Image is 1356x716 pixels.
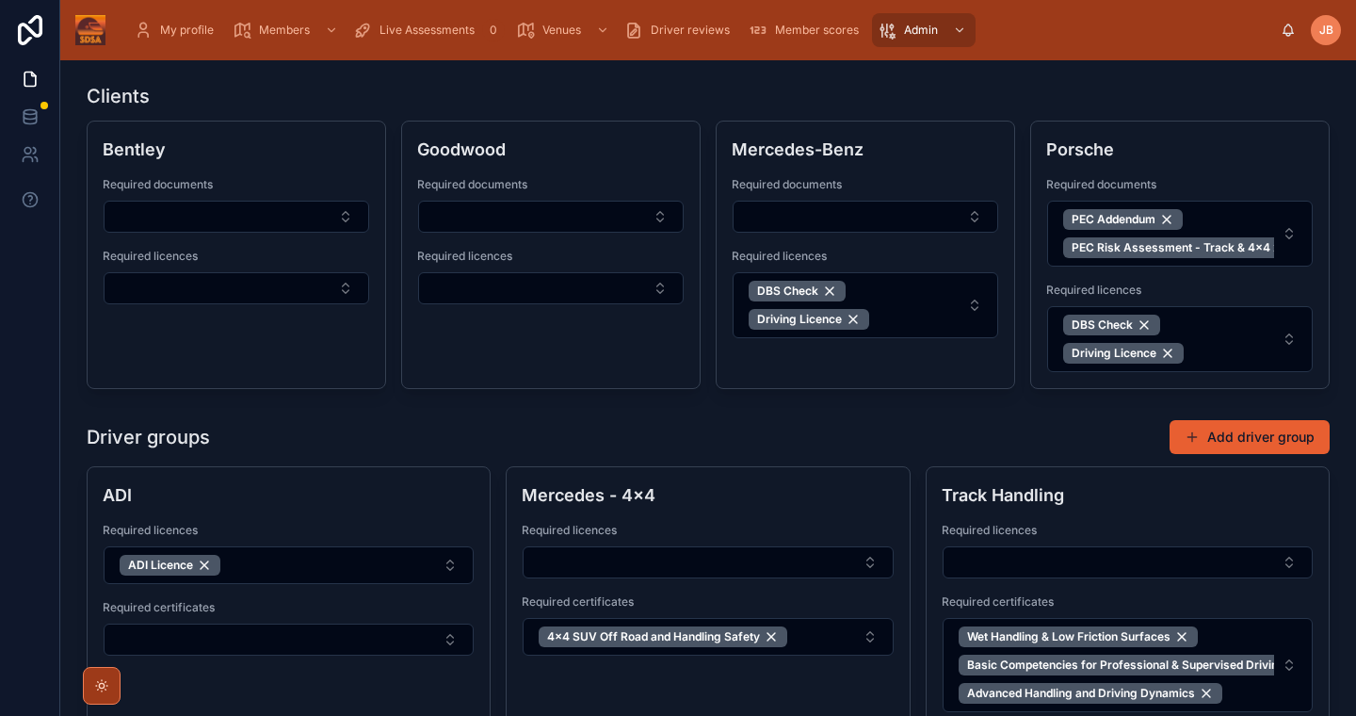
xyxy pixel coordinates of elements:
[522,482,894,508] h4: Mercedes - 4x4
[120,555,220,576] button: Unselect 11
[523,546,893,578] button: Select Button
[775,23,859,38] span: Member scores
[104,624,474,656] button: Select Button
[942,523,1314,538] span: Required licences
[103,249,370,264] span: Required licences
[103,482,475,508] h4: ADI
[967,629,1170,644] span: Wet Handling & Low Friction Surfaces
[959,626,1198,647] button: Unselect 28
[1063,315,1160,335] button: Unselect 37
[103,523,475,538] span: Required licences
[733,272,998,338] button: Select Button
[542,23,581,38] span: Venues
[547,629,760,644] span: 4x4 SUV Off Road and Handling Safety
[103,600,475,615] span: Required certificates
[75,15,105,45] img: App logo
[523,618,893,656] button: Select Button
[943,546,1313,578] button: Select Button
[732,249,999,264] span: Required licences
[418,201,684,233] button: Select Button
[942,594,1314,610] span: Required certificates
[379,23,475,38] span: Live Assessments
[104,546,474,584] button: Select Button
[749,309,869,330] button: Unselect 1
[104,201,369,233] button: Select Button
[417,137,685,162] h4: Goodwood
[757,284,818,299] span: DBS Check
[1170,420,1330,454] button: Add driver group
[1046,283,1314,298] span: Required licences
[1047,306,1313,372] button: Select Button
[347,13,510,47] a: Live Assessments0
[1046,177,1314,192] span: Required documents
[943,618,1313,712] button: Select Button
[87,424,210,450] h1: Driver groups
[417,249,685,264] span: Required licences
[418,272,684,304] button: Select Button
[967,658,1339,673] span: Basic Competencies for Professional & Supervised Driving Activities
[967,686,1195,701] span: Advanced Handling and Driving Dynamics
[1072,212,1155,227] span: PEC Addendum
[104,272,369,304] button: Select Button
[1063,343,1184,364] button: Unselect 1
[1046,137,1314,162] h4: Porsche
[872,13,976,47] a: Admin
[539,626,787,647] button: Unselect 3
[959,683,1222,704] button: Unselect 1
[651,23,730,38] span: Driver reviews
[259,23,310,38] span: Members
[103,177,370,192] span: Required documents
[732,137,999,162] h4: Mercedes-Benz
[417,177,685,192] span: Required documents
[1319,23,1333,38] span: JB
[1063,237,1328,258] button: Unselect 6
[522,594,894,610] span: Required certificates
[128,13,227,47] a: My profile
[1072,317,1133,333] span: DBS Check
[904,23,938,38] span: Admin
[749,281,846,301] button: Unselect 37
[732,177,999,192] span: Required documents
[510,13,619,47] a: Venues
[1047,201,1313,267] button: Select Button
[87,83,150,109] h1: Clients
[1063,209,1183,230] button: Unselect 10
[103,137,370,162] h4: Bentley
[942,482,1314,508] h4: Track Handling
[757,312,842,327] span: Driving Licence
[522,523,894,538] span: Required licences
[227,13,347,47] a: Members
[733,201,998,233] button: Select Button
[619,13,743,47] a: Driver reviews
[743,13,872,47] a: Member scores
[482,19,505,41] div: 0
[160,23,214,38] span: My profile
[1072,240,1300,255] span: PEC Risk Assessment - Track & 4x4 2025
[121,9,1281,51] div: scrollable content
[1072,346,1156,361] span: Driving Licence
[128,558,193,573] span: ADI Licence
